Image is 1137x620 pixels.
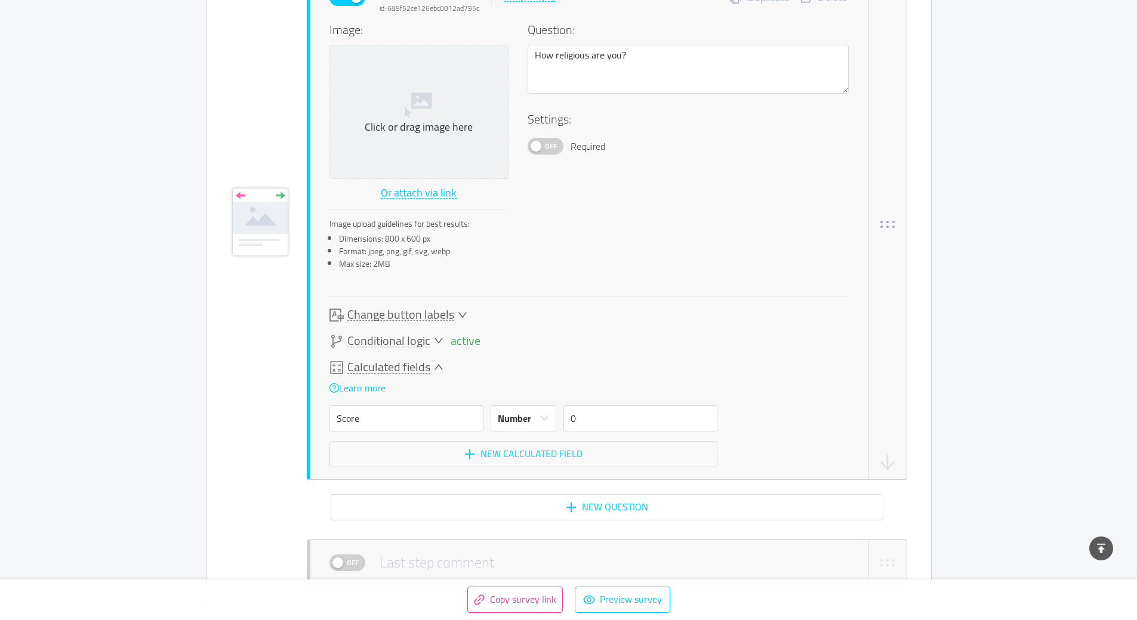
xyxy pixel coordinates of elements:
[380,184,457,203] button: Or attach via link
[347,361,430,374] span: Calculated fields
[434,362,443,373] i: icon: down
[563,405,717,431] input: Initial value
[543,138,559,154] span: Off
[458,310,467,320] i: icon: down
[528,110,849,128] h4: Settings:
[339,233,509,245] li: Dimensions: 800 x 600 px
[339,245,509,258] li: Format: jpeg, png, gif, svg, webp
[540,414,549,424] i: icon: down
[329,441,717,467] button: icon: plusNew calculated field
[344,555,361,570] span: Off
[575,587,670,613] button: icon: eyePreview survey
[331,494,883,520] button: icon: plusNew question
[329,21,509,39] h4: Image:
[329,379,386,397] a: icon: question-circleLearn more
[329,360,344,375] i: icon: calculator
[434,336,443,347] i: icon: down
[443,335,485,347] span: active
[329,334,443,348] div: icon: downactiveicon: branchesConditional logic
[528,21,849,39] h4: Question:
[380,3,479,14] div: id: 689f52ce126ebc0012ad795c
[329,360,717,375] div: icon: calculatorCalculated fields
[329,334,344,348] i: icon: branches
[329,405,483,431] input: Field name
[329,383,339,393] i: icon: question-circle
[467,587,563,613] button: icon: linkCopy survey link
[330,45,508,178] span: Click or drag image here
[347,335,430,347] span: Conditional logic
[878,453,897,472] button: icon: arrow-down
[571,139,605,153] span: Required
[329,218,509,230] div: Image upload guidelines for best results:
[329,308,467,322] div: icon: downChange button labels
[380,552,494,573] div: Last step comment
[335,121,503,134] div: Click or drag image here
[498,406,531,431] div: Number
[347,309,454,321] span: Change button labels
[339,258,509,270] li: Max size: 2MB
[931,479,1131,612] iframe: Chatra live chat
